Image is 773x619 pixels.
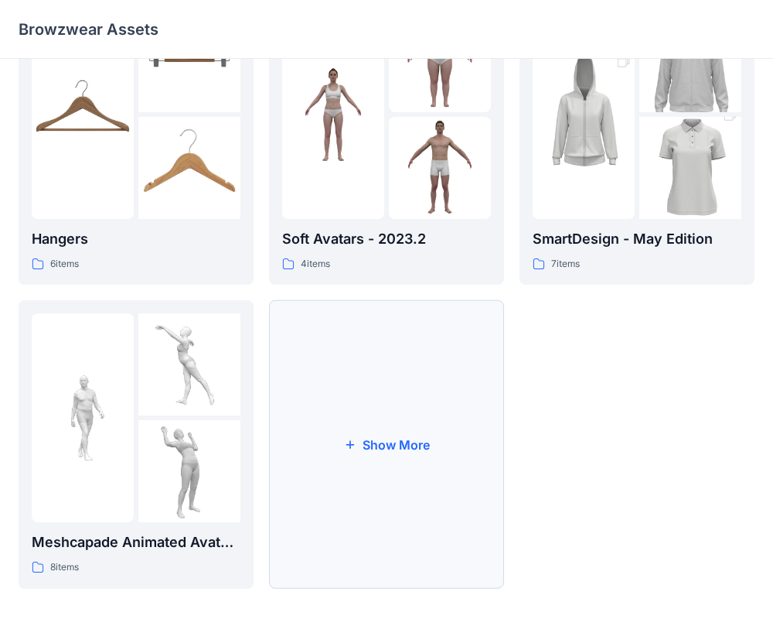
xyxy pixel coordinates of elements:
img: folder 2 [138,313,240,416]
img: folder 3 [389,117,491,219]
p: 6 items [50,256,79,272]
p: 7 items [551,256,580,272]
p: 4 items [301,256,330,272]
p: 8 items [50,559,79,576]
img: folder 2 [138,10,240,112]
button: Show More [269,300,504,589]
p: Hangers [32,228,240,250]
img: folder 1 [32,367,134,469]
a: folder 1folder 2folder 3Meshcapade Animated Avatars8items [19,300,254,589]
img: folder 3 [138,117,240,219]
img: folder 2 [389,10,491,112]
p: Soft Avatars - 2023.2 [282,228,491,250]
img: folder 1 [533,38,635,191]
p: Meshcapade Animated Avatars [32,532,240,553]
img: folder 3 [138,420,240,522]
img: folder 1 [32,63,134,166]
p: SmartDesign - May Edition [533,228,741,250]
p: Browzwear Assets [19,19,158,40]
img: folder 3 [639,91,741,245]
img: folder 1 [282,63,384,166]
